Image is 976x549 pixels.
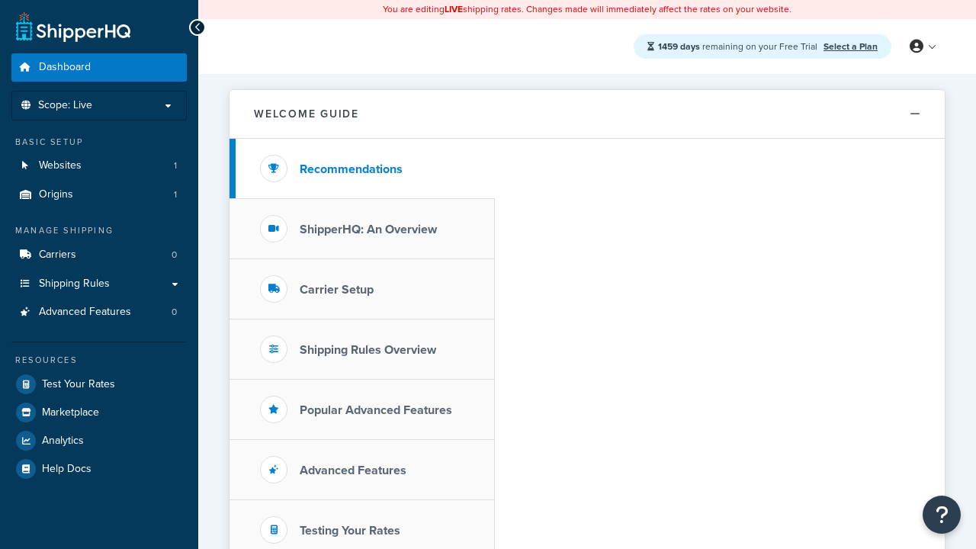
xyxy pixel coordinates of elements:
[11,371,187,398] a: Test Your Rates
[300,464,406,477] h3: Advanced Features
[11,298,187,326] a: Advanced Features0
[42,406,99,419] span: Marketplace
[658,40,820,53] span: remaining on your Free Trial
[230,90,945,139] button: Welcome Guide
[39,188,73,201] span: Origins
[174,159,177,172] span: 1
[11,399,187,426] a: Marketplace
[11,241,187,269] li: Carriers
[300,283,374,297] h3: Carrier Setup
[39,61,91,74] span: Dashboard
[11,224,187,237] div: Manage Shipping
[11,152,187,180] li: Websites
[38,99,92,112] span: Scope: Live
[11,455,187,483] a: Help Docs
[300,223,437,236] h3: ShipperHQ: An Overview
[39,159,82,172] span: Websites
[42,435,84,448] span: Analytics
[11,298,187,326] li: Advanced Features
[11,270,187,298] a: Shipping Rules
[11,53,187,82] a: Dashboard
[11,427,187,454] a: Analytics
[11,241,187,269] a: Carriers0
[300,524,400,538] h3: Testing Your Rates
[11,181,187,209] a: Origins1
[42,463,91,476] span: Help Docs
[445,2,463,16] b: LIVE
[11,152,187,180] a: Websites1
[11,354,187,367] div: Resources
[174,188,177,201] span: 1
[42,378,115,391] span: Test Your Rates
[254,108,359,120] h2: Welcome Guide
[172,306,177,319] span: 0
[11,136,187,149] div: Basic Setup
[300,403,452,417] h3: Popular Advanced Features
[823,40,878,53] a: Select a Plan
[39,278,110,291] span: Shipping Rules
[300,343,436,357] h3: Shipping Rules Overview
[923,496,961,534] button: Open Resource Center
[658,40,700,53] strong: 1459 days
[39,249,76,262] span: Carriers
[172,249,177,262] span: 0
[300,162,403,176] h3: Recommendations
[39,306,131,319] span: Advanced Features
[11,181,187,209] li: Origins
